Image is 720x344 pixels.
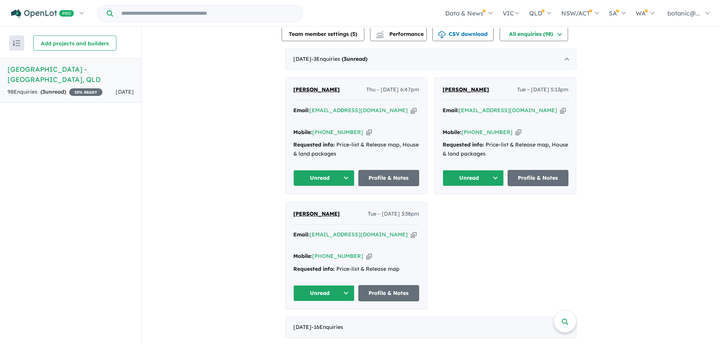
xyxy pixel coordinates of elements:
a: [EMAIL_ADDRESS][DOMAIN_NAME] [459,107,557,114]
img: sort.svg [13,40,20,46]
button: Unread [443,170,504,186]
button: Copy [366,252,372,260]
a: [PERSON_NAME] [293,210,340,219]
strong: Requested info: [443,141,484,148]
button: Unread [293,285,355,301]
span: Tue - [DATE] 5:13pm [517,85,568,94]
span: [PERSON_NAME] [293,86,340,93]
span: 3 [42,88,45,95]
div: [DATE] [285,49,576,70]
span: Thu - [DATE] 6:47pm [366,85,419,94]
strong: Email: [293,231,310,238]
strong: ( unread) [342,56,367,62]
span: [PERSON_NAME] [443,86,489,93]
div: Price-list & Release map, House & land packages [293,140,419,159]
button: Copy [411,231,417,239]
a: [PHONE_NUMBER] [312,253,363,259]
span: - 3 Enquir ies [311,56,367,62]
input: Try estate name, suburb, builder or developer [115,5,301,22]
a: [EMAIL_ADDRESS][DOMAIN_NAME] [310,107,408,114]
span: 35 % READY [69,88,102,96]
a: [EMAIL_ADDRESS][DOMAIN_NAME] [310,231,408,238]
span: 5 [352,31,355,37]
strong: Email: [443,107,459,114]
h5: [GEOGRAPHIC_DATA] - [GEOGRAPHIC_DATA] , QLD [8,64,134,85]
button: CSV download [432,26,494,41]
strong: Mobile: [293,253,312,259]
button: Copy [560,106,566,114]
img: line-chart.svg [376,31,383,35]
strong: Email: [293,107,310,114]
strong: Requested info: [293,141,335,148]
div: Price-list & Release map [293,265,419,274]
div: Price-list & Release map, House & land packages [443,140,568,159]
a: [PERSON_NAME] [293,85,340,94]
button: Unread [293,170,355,186]
a: [PERSON_NAME] [443,85,489,94]
button: Copy [411,106,417,114]
span: Performance [377,31,424,37]
strong: Mobile: [293,129,312,136]
img: download icon [438,31,446,39]
a: Profile & Notes [508,170,569,186]
button: Performance [370,26,427,41]
button: All enquiries (98) [500,26,568,41]
img: Openlot PRO Logo White [11,9,74,19]
div: [DATE] [285,317,576,338]
strong: ( unread) [40,88,66,95]
a: [PHONE_NUMBER] [461,129,513,136]
span: botanic@... [667,9,700,17]
span: [DATE] [116,88,134,95]
div: 98 Enquir ies [8,88,102,97]
span: - 16 Enquir ies [311,324,343,330]
span: [PERSON_NAME] [293,210,340,217]
a: Profile & Notes [358,285,420,301]
strong: Requested info: [293,265,335,272]
span: Tue - [DATE] 3:38pm [368,210,419,219]
button: Copy [516,128,521,136]
strong: Mobile: [443,129,461,136]
a: Profile & Notes [358,170,420,186]
button: Add projects and builders [33,35,116,51]
a: [PHONE_NUMBER] [312,129,363,136]
span: 3 [344,56,347,62]
button: Copy [366,128,372,136]
button: Team member settings (5) [282,26,364,41]
img: bar-chart.svg [376,33,384,38]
